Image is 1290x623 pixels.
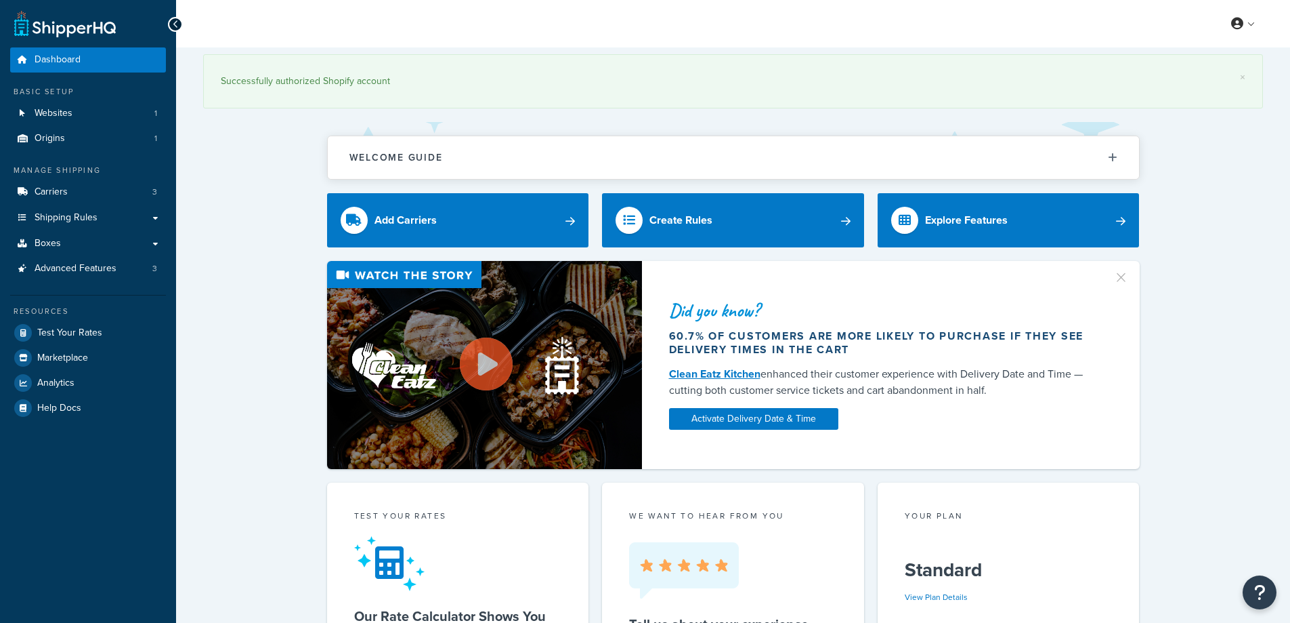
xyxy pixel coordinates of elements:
a: View Plan Details [905,591,968,603]
div: Resources [10,306,166,317]
a: Help Docs [10,396,166,420]
a: Marketplace [10,346,166,370]
span: Websites [35,108,72,119]
a: × [1240,72,1245,83]
span: 1 [154,133,157,144]
a: Add Carriers [327,193,589,247]
span: Marketplace [37,353,88,364]
a: Advanced Features3 [10,256,166,281]
span: Carriers [35,186,68,198]
a: Create Rules [602,193,864,247]
div: Manage Shipping [10,165,166,176]
li: Carriers [10,180,166,205]
span: 1 [154,108,157,119]
li: Advanced Features [10,256,166,281]
a: Websites1 [10,101,166,126]
a: Dashboard [10,47,166,73]
div: Successfully authorized Shopify account [221,72,1245,91]
div: Create Rules [649,211,712,230]
h5: Standard [905,559,1113,581]
div: enhanced their customer experience with Delivery Date and Time — cutting both customer service ti... [669,366,1097,399]
a: Carriers3 [10,180,166,205]
div: Test your rates [354,510,562,525]
a: Origins1 [10,126,166,151]
a: Activate Delivery Date & Time [669,408,838,430]
div: Basic Setup [10,86,166,98]
span: Test Your Rates [37,327,102,339]
li: Origins [10,126,166,151]
span: Boxes [35,238,61,249]
div: Did you know? [669,301,1097,320]
h2: Welcome Guide [349,153,443,163]
p: we want to hear from you [629,510,837,522]
span: 3 [152,263,157,275]
a: Boxes [10,231,166,256]
span: Shipping Rules [35,212,98,224]
span: Analytics [37,378,74,389]
div: Your Plan [905,510,1113,525]
a: Explore Features [878,193,1140,247]
span: Advanced Features [35,263,116,275]
a: Analytics [10,371,166,395]
a: Test Your Rates [10,321,166,345]
button: Open Resource Center [1243,576,1276,609]
div: Add Carriers [374,211,437,230]
a: Shipping Rules [10,205,166,230]
span: Dashboard [35,54,81,66]
a: Clean Eatz Kitchen [669,366,760,382]
span: 3 [152,186,157,198]
div: Explore Features [925,211,1008,230]
span: Origins [35,133,65,144]
div: 60.7% of customers are more likely to purchase if they see delivery times in the cart [669,329,1097,357]
button: Welcome Guide [328,136,1139,179]
img: Video thumbnail [327,261,642,469]
li: Websites [10,101,166,126]
span: Help Docs [37,403,81,414]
